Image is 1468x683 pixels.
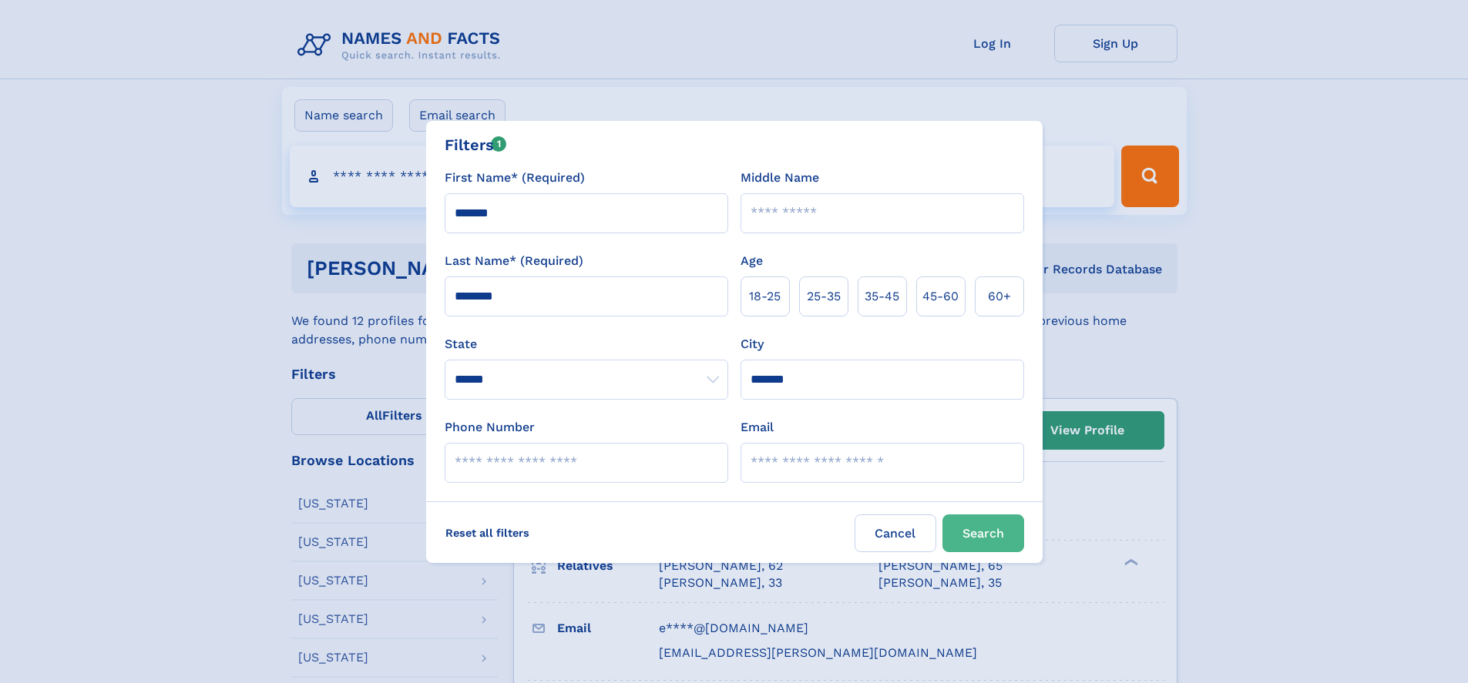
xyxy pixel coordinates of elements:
span: 18‑25 [749,287,781,306]
label: Phone Number [445,418,535,437]
label: Cancel [855,514,936,552]
div: Filters [445,133,507,156]
span: 60+ [988,287,1011,306]
span: 45‑60 [922,287,959,306]
label: Reset all filters [435,514,539,551]
label: Age [741,252,763,270]
button: Search [942,514,1024,552]
label: Middle Name [741,169,819,187]
label: Email [741,418,774,437]
span: 35‑45 [865,287,899,306]
label: First Name* (Required) [445,169,585,187]
span: 25‑35 [807,287,841,306]
label: City [741,335,764,353]
label: State [445,335,728,353]
label: Last Name* (Required) [445,252,583,270]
